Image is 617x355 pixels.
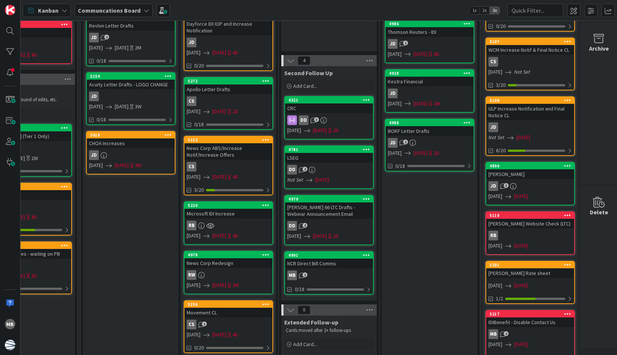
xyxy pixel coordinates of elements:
[388,100,402,108] span: [DATE]
[135,161,142,169] div: 4W
[188,79,272,84] div: 5272
[414,100,427,108] span: [DATE]
[194,186,204,194] span: 3/20
[389,71,474,76] div: 4928
[184,143,272,160] div: News Corp ABS/Increase Notif/Increase Offers
[298,56,310,65] span: 4
[285,115,373,125] div: DD
[212,108,226,115] span: [DATE]
[490,7,500,14] span: 3x
[285,97,373,113] div: 4321CRC
[488,122,498,132] div: JD
[96,116,106,124] span: 0/18
[490,163,574,169] div: 4890
[434,100,440,108] div: 2M
[115,103,129,111] span: [DATE]
[434,149,439,157] div: 2D
[486,219,574,228] div: [PERSON_NAME] Website Check (LTC)
[386,20,474,37] div: 4986Thomson Reuters - IDI
[285,196,373,202] div: 4970
[184,221,272,230] div: RB
[87,14,175,31] div: Revlon Letter Drafts
[184,258,272,268] div: News Corp Redesign
[490,262,574,268] div: 5201
[486,231,574,240] div: RB
[187,221,196,230] div: RB
[480,7,490,14] span: 2x
[386,119,474,126] div: 4988
[386,39,474,49] div: JD
[488,192,502,200] span: [DATE]
[184,96,272,106] div: CS
[488,231,498,240] div: RB
[486,311,574,317] div: 5217
[303,167,307,172] span: 2
[496,22,506,30] span: 0/20
[89,103,103,111] span: [DATE]
[89,161,103,169] span: [DATE]
[87,73,175,80] div: 5159
[184,308,272,317] div: Movement CL
[490,311,574,317] div: 5217
[184,301,272,317] div: 5156Movement CL
[295,285,304,293] span: 0/18
[187,281,200,289] span: [DATE]
[514,282,528,290] span: [DATE]
[469,7,480,14] span: 1x
[386,138,474,148] div: JD
[293,83,317,89] span: Add Card...
[287,221,297,231] div: DD
[386,70,474,86] div: 4928Kestra Financial
[232,232,238,240] div: 4D
[31,213,37,221] div: 4D
[386,126,474,136] div: BOKF Letter Drafts
[287,176,303,183] i: Not Set
[184,252,272,258] div: 4978
[89,44,103,52] span: [DATE]
[389,120,474,125] div: 4988
[184,252,272,268] div: 4978News Corp Redesign
[299,115,308,125] div: DD
[184,137,272,143] div: 5152
[87,150,175,160] div: JD
[490,213,574,218] div: 5118
[188,203,272,208] div: 5220
[184,19,272,35] div: Dayforce IDI IOP and Increase Notification
[187,49,200,57] span: [DATE]
[184,202,272,218] div: 5220Microsoft IDI Increase
[590,208,608,217] div: Delete
[486,311,574,327] div: 5217IDIBenefit - Disable Contact Us
[496,295,503,303] span: 1/2
[488,181,498,191] div: JD
[187,38,196,47] div: JD
[285,259,373,268] div: NCR Direct Bill Comms
[288,147,373,152] div: 4781
[232,173,238,181] div: 4D
[187,173,200,181] span: [DATE]
[288,97,373,103] div: 4321
[5,340,15,350] img: avatar
[488,57,498,67] div: CS
[386,20,474,27] div: 4986
[313,232,327,240] span: [DATE]
[388,149,402,157] span: [DATE]
[286,327,372,333] p: Cards moved after 2+ follow-ups
[486,268,574,278] div: [PERSON_NAME] Rate sheet
[490,98,574,103] div: 5108
[232,281,239,289] div: 2M
[486,212,574,228] div: 5118[PERSON_NAME] Website Check (LTC)
[333,127,339,134] div: 2D
[514,192,528,200] span: [DATE]
[333,232,339,240] div: 2D
[386,70,474,77] div: 4928
[285,202,373,219] div: [PERSON_NAME] 66 LTC Drafts - Webinar Announcement Email
[388,89,398,98] div: JD
[184,162,272,172] div: CS
[288,253,373,258] div: 4991
[87,33,175,42] div: JD
[104,35,109,39] span: 2
[386,27,474,37] div: Thomson Reuters - IDI
[389,21,474,26] div: 4986
[90,132,175,138] div: 5018
[135,44,141,52] div: 2M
